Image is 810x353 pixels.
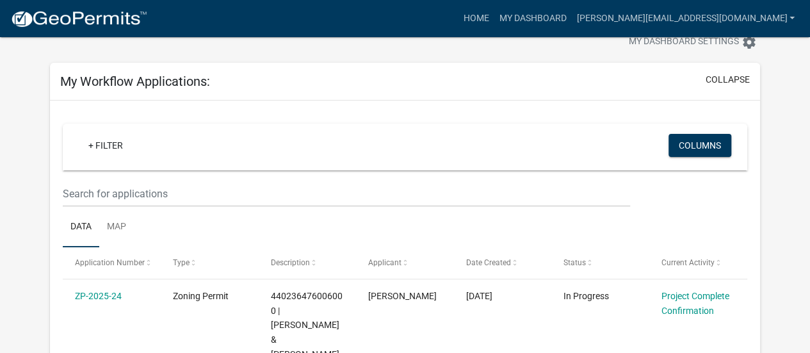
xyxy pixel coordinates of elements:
[563,258,586,267] span: Status
[571,6,800,31] a: [PERSON_NAME][EMAIL_ADDRESS][DOMAIN_NAME]
[356,247,454,278] datatable-header-cell: Applicant
[619,29,767,54] button: My Dashboard Settingssettings
[99,207,134,248] a: Map
[368,258,401,267] span: Applicant
[75,291,122,301] a: ZP-2025-24
[649,247,747,278] datatable-header-cell: Current Activity
[173,258,190,267] span: Type
[661,291,729,316] a: Project Complete Confirmation
[271,258,310,267] span: Description
[173,291,229,301] span: Zoning Permit
[706,73,750,86] button: collapse
[63,247,161,278] datatable-header-cell: Application Number
[494,6,571,31] a: My Dashboard
[661,258,715,267] span: Current Activity
[258,247,356,278] datatable-header-cell: Description
[161,247,259,278] datatable-header-cell: Type
[368,291,437,301] span: Scott Hansen
[466,291,492,301] span: 08/07/2025
[63,181,629,207] input: Search for applications
[75,258,145,267] span: Application Number
[458,6,494,31] a: Home
[60,74,210,89] h5: My Workflow Applications:
[78,134,133,157] a: + Filter
[466,258,511,267] span: Date Created
[63,207,99,248] a: Data
[454,247,552,278] datatable-header-cell: Date Created
[668,134,731,157] button: Columns
[741,35,757,50] i: settings
[629,35,739,50] span: My Dashboard Settings
[551,247,649,278] datatable-header-cell: Status
[563,291,609,301] span: In Progress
